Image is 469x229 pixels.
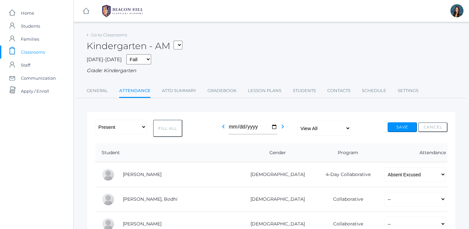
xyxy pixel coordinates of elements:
a: Go to Classrooms [91,32,127,37]
td: 4-Day Collaborative [313,162,378,187]
i: chevron_right [279,123,287,130]
span: Classrooms [21,46,45,59]
button: Save [388,122,417,132]
a: Contacts [327,84,350,97]
i: chevron_left [220,123,227,130]
div: Bodhi Dreher [102,193,115,206]
span: Families [21,33,39,46]
a: chevron_left [220,126,227,132]
a: [PERSON_NAME] [123,221,162,227]
th: Attendance [378,143,448,162]
a: Attd Summary [162,84,196,97]
a: Schedule [362,84,386,97]
span: Communication [21,72,56,85]
span: Home [21,7,34,20]
th: Program [313,143,378,162]
div: Maia Canan [102,168,115,181]
a: Gradebook [207,84,236,97]
span: Apply / Enroll [21,85,49,98]
a: chevron_right [279,126,287,132]
span: Staff [21,59,30,72]
button: Fill All [153,120,182,137]
a: Lesson Plans [248,84,281,97]
th: Gender [237,143,313,162]
span: Students [21,20,40,33]
img: 1_BHCALogos-05.png [98,3,147,19]
div: Jordyn Dewey [450,4,463,17]
a: Students [293,84,316,97]
a: Settings [398,84,419,97]
a: Attendance [119,84,150,98]
td: [DEMOGRAPHIC_DATA] [237,187,313,212]
td: [DEMOGRAPHIC_DATA] [237,162,313,187]
div: Grade: Kindergarten [87,67,456,74]
span: [DATE]-[DATE] [87,56,122,62]
button: Cancel [418,122,448,132]
a: General [87,84,108,97]
a: [PERSON_NAME] [123,171,162,177]
th: Student [95,143,237,162]
h2: Kindergarten - AM [87,41,182,51]
a: [PERSON_NAME], Bodhi [123,196,178,202]
td: Collaborative [313,187,378,212]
